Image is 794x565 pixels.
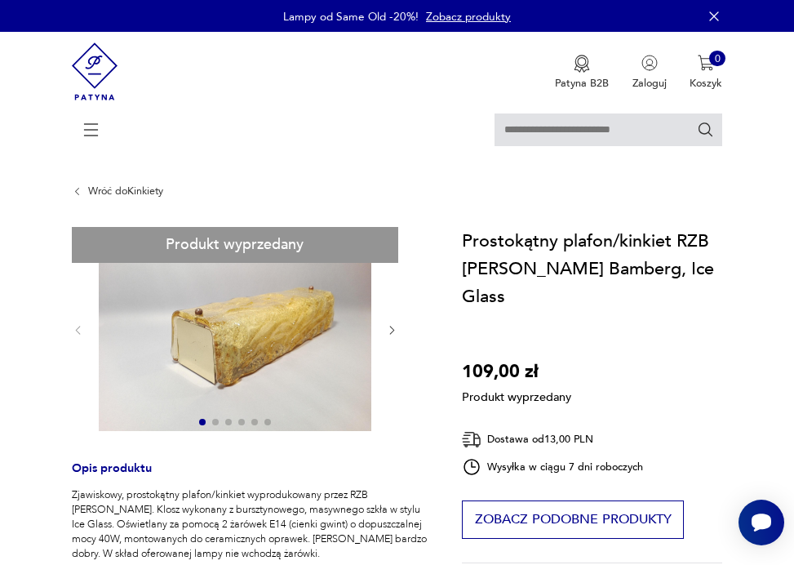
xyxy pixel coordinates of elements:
p: Zaloguj [632,76,667,91]
p: Patyna B2B [555,76,609,91]
p: Koszyk [690,76,722,91]
img: Patyna - sklep z meblami i dekoracjami vintage [72,32,118,111]
div: 0 [709,51,725,67]
img: Ikona dostawy [462,429,481,450]
p: Produkt wyprzedany [462,385,571,406]
p: Zjawiskowy, prostokątny plafon/kinkiet wyprodukowany przez RZB [PERSON_NAME]. Klosz wykonany z bu... [72,487,428,561]
img: Ikona koszyka [698,55,714,71]
button: Zobacz podobne produkty [462,500,684,539]
iframe: Smartsupp widget button [739,500,784,545]
button: 0Koszyk [690,55,722,91]
a: Ikona medaluPatyna B2B [555,55,609,91]
p: Lampy od Same Old -20%! [283,9,419,24]
img: Ikonka użytkownika [641,55,658,71]
h1: Prostokątny plafon/kinkiet RZB [PERSON_NAME] Bamberg, Ice Glass [462,227,722,311]
button: Szukaj [697,121,715,139]
a: Zobacz produkty [426,9,511,24]
img: Ikona medalu [574,55,590,73]
div: Dostawa od 13,00 PLN [462,429,643,450]
button: Patyna B2B [555,55,609,91]
div: Wysyłka w ciągu 7 dni roboczych [462,457,643,477]
p: 109,00 zł [462,358,571,385]
h3: Opis produktu [72,464,428,488]
a: Wróć doKinkiety [88,185,163,197]
button: Zaloguj [632,55,667,91]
